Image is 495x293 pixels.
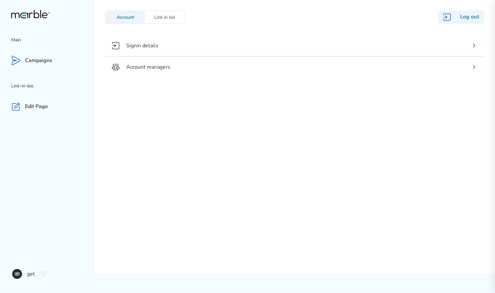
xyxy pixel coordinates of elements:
[126,42,158,50] p: Signin details
[106,14,145,20] div: Account
[438,11,484,24] div: Log out
[11,82,95,90] p: Link-in-bio
[25,103,48,110] p: Edit Page
[126,63,170,71] p: Account managers
[145,14,184,20] div: Link in bio
[27,270,35,278] p: get
[25,57,52,64] p: Campaigns
[11,36,95,44] p: Main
